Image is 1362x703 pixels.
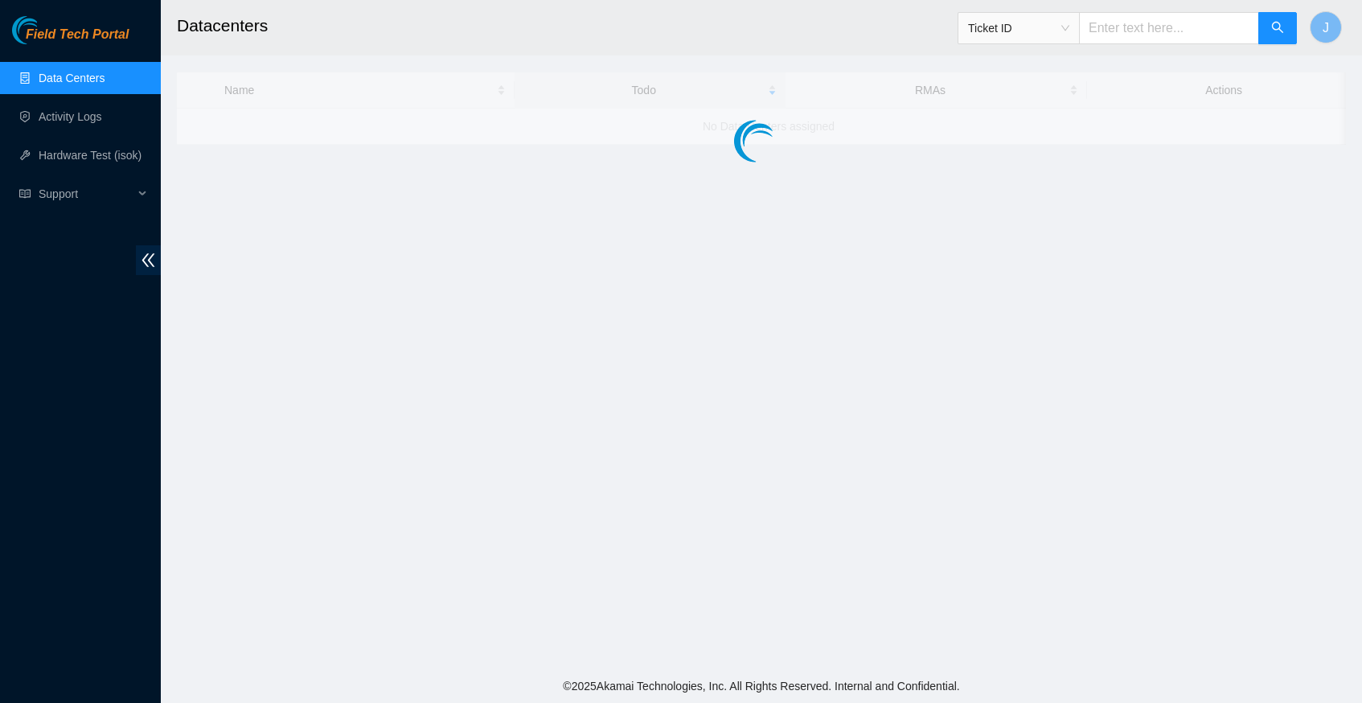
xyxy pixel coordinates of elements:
span: double-left [136,245,161,275]
footer: © 2025 Akamai Technologies, Inc. All Rights Reserved. Internal and Confidential. [161,669,1362,703]
a: Data Centers [39,72,105,84]
a: Hardware Test (isok) [39,149,142,162]
button: J [1310,11,1342,43]
a: Akamai TechnologiesField Tech Portal [12,29,129,50]
a: Activity Logs [39,110,102,123]
span: read [19,188,31,199]
span: Field Tech Portal [26,27,129,43]
span: J [1323,18,1329,38]
span: Ticket ID [968,16,1069,40]
img: Akamai Technologies [12,16,81,44]
button: search [1258,12,1297,44]
span: search [1271,21,1284,36]
input: Enter text here... [1079,12,1259,44]
span: Support [39,178,133,210]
